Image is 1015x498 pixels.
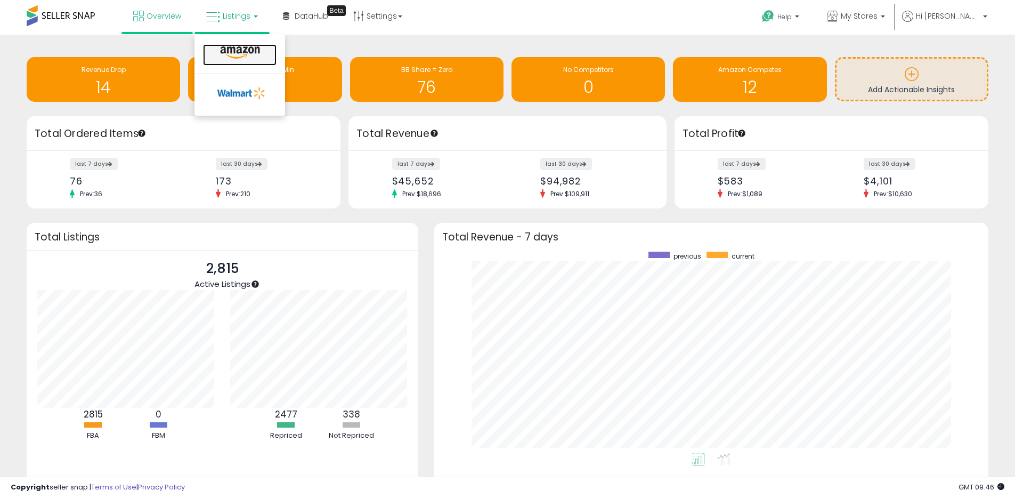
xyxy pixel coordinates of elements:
label: last 7 days [392,158,440,170]
h1: 76 [355,78,498,96]
div: $583 [718,175,824,187]
div: FBA [61,431,125,441]
span: My Stores [841,11,878,21]
a: Revenue Drop 14 [27,57,180,102]
div: $4,101 [864,175,970,187]
span: DataHub [295,11,328,21]
h3: Total Listings [35,233,410,241]
span: Add Actionable Insights [868,84,955,95]
div: Repriced [254,431,318,441]
span: Overview [147,11,181,21]
h3: Total Ordered Items [35,126,332,141]
span: BB Share = Zero [401,65,452,74]
span: Revenue Drop [82,65,126,74]
span: Prev: $18,696 [397,189,446,198]
div: FBM [127,431,191,441]
span: Prev: $1,089 [722,189,768,198]
div: Tooltip anchor [737,128,746,138]
label: last 7 days [70,158,118,170]
a: No Competitors 0 [511,57,665,102]
span: Prev: 210 [221,189,256,198]
span: Hi [PERSON_NAME] [916,11,980,21]
span: Amazon Competes [718,65,782,74]
a: Help [753,2,810,35]
div: 76 [70,175,176,187]
span: Listings [223,11,250,21]
a: Add Actionable Insights [837,59,987,100]
span: Help [777,12,792,21]
div: seller snap | | [11,483,185,493]
h1: 14 [32,78,175,96]
label: last 30 days [864,158,915,170]
a: Hi [PERSON_NAME] [902,11,987,35]
div: 173 [216,175,322,187]
span: previous [673,252,701,261]
b: 338 [343,408,360,421]
i: Get Help [761,10,775,23]
div: $45,652 [392,175,500,187]
div: Tooltip anchor [250,279,260,289]
span: current [732,252,754,261]
b: 2477 [275,408,297,421]
b: 2815 [84,408,103,421]
div: Not Repriced [320,431,384,441]
label: last 7 days [718,158,766,170]
span: No Competitors [563,65,614,74]
h1: 0 [517,78,660,96]
h1: 0 [193,78,336,96]
a: Amazon Competes 12 [673,57,826,102]
p: 2,815 [194,259,250,279]
label: last 30 days [540,158,592,170]
a: BB Price Below Min 0 [188,57,342,102]
div: Tooltip anchor [327,5,346,16]
h1: 12 [678,78,821,96]
h3: Total Revenue - 7 days [442,233,980,241]
h3: Total Revenue [356,126,659,141]
span: 2025-09-9 09:46 GMT [959,482,1004,492]
label: last 30 days [216,158,267,170]
span: Prev: 36 [75,189,108,198]
strong: Copyright [11,482,50,492]
a: Privacy Policy [138,482,185,492]
span: Active Listings [194,278,250,290]
a: Terms of Use [91,482,136,492]
a: BB Share = Zero 76 [350,57,504,102]
b: 0 [156,408,161,421]
h3: Total Profit [683,126,980,141]
div: Tooltip anchor [429,128,439,138]
span: Prev: $10,630 [868,189,917,198]
div: $94,982 [540,175,648,187]
div: Tooltip anchor [137,128,147,138]
span: Prev: $109,911 [545,189,595,198]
